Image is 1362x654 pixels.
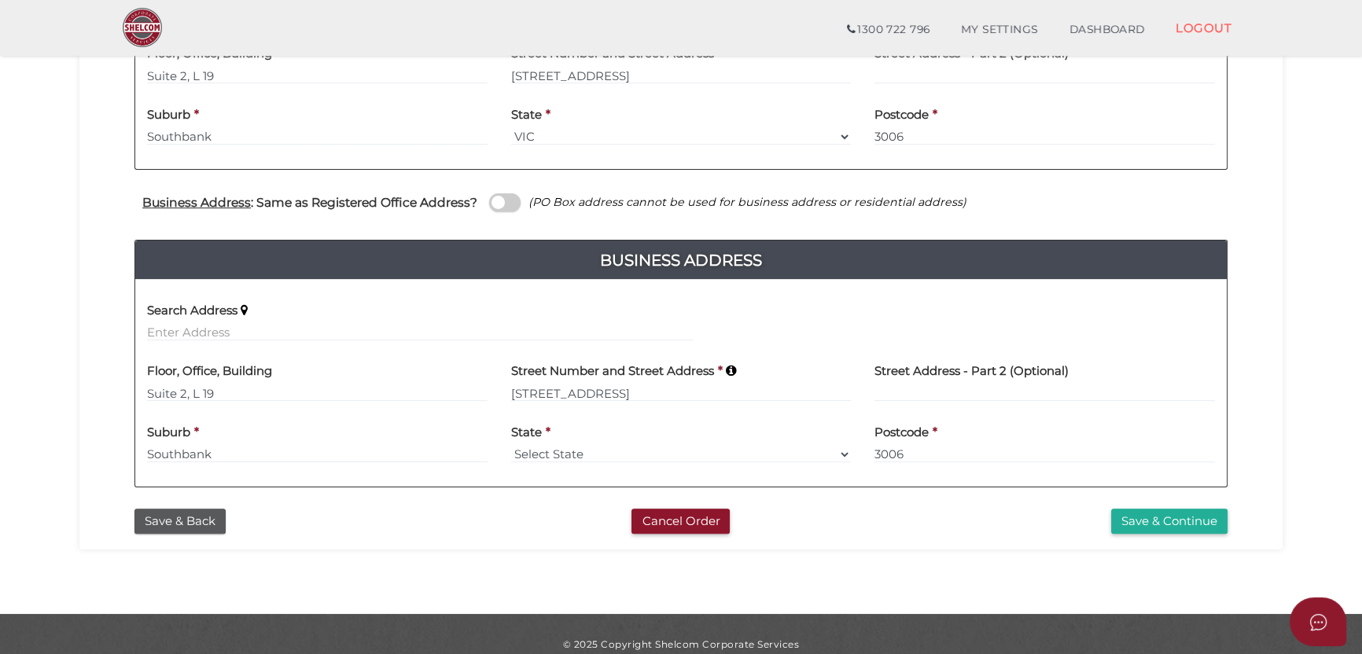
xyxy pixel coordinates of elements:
[726,365,736,377] i: Keep typing in your address(including suburb) until it appears
[631,509,730,535] button: Cancel Order
[874,128,1215,145] input: Postcode must be exactly 4 digits
[511,67,852,84] input: Enter Address
[1160,12,1247,44] a: LOGOUT
[874,365,1069,378] h4: Street Address - Part 2 (Optional)
[135,248,1227,273] h4: Business Address
[945,14,1054,46] a: MY SETTINGS
[142,196,477,209] h4: : Same as Registered Office Address?
[874,47,1069,61] h4: Street Address - Part 2 (Optional)
[874,446,1215,463] input: Postcode must be exactly 4 digits
[511,108,542,122] h4: State
[147,47,272,61] h4: Floor, Office, Building
[1290,597,1346,646] button: Open asap
[241,304,248,317] i: Keep typing in your address(including suburb) until it appears
[147,108,190,122] h4: Suburb
[874,426,929,439] h4: Postcode
[147,304,237,318] h4: Search Address
[142,195,251,210] u: Business Address
[147,365,272,378] h4: Floor, Office, Building
[511,426,542,439] h4: State
[528,195,966,209] i: (PO Box address cannot be used for business address or residential address)
[147,426,190,439] h4: Suburb
[91,637,1271,651] div: © 2025 Copyright Shelcom Corporate Services
[1054,14,1161,46] a: DASHBOARD
[511,384,852,402] input: Enter Address
[1111,509,1228,535] button: Save & Continue
[511,47,714,61] h4: Street Number and Street Address
[874,108,929,122] h4: Postcode
[511,365,714,378] h4: Street Number and Street Address
[831,14,945,46] a: 1300 722 796
[147,324,693,341] input: Enter Address
[134,509,226,535] button: Save & Back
